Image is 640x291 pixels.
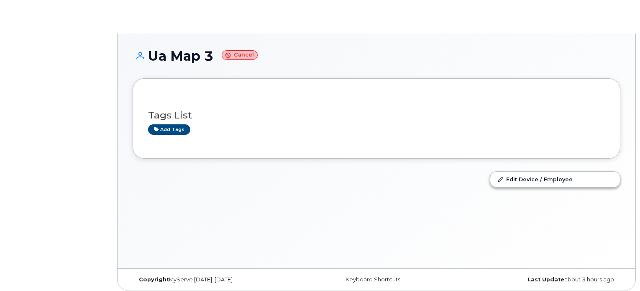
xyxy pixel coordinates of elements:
[346,276,400,283] a: Keyboard Shortcuts
[133,49,620,63] h1: Ua Map 3
[490,172,620,187] a: Edit Device / Employee
[527,276,564,283] strong: Last Update
[133,276,295,283] div: MyServe [DATE]–[DATE]
[148,124,190,135] a: Add tags
[222,50,258,60] small: Cancel
[458,276,620,283] div: about 3 hours ago
[139,276,169,283] strong: Copyright
[148,110,605,121] h3: Tags List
